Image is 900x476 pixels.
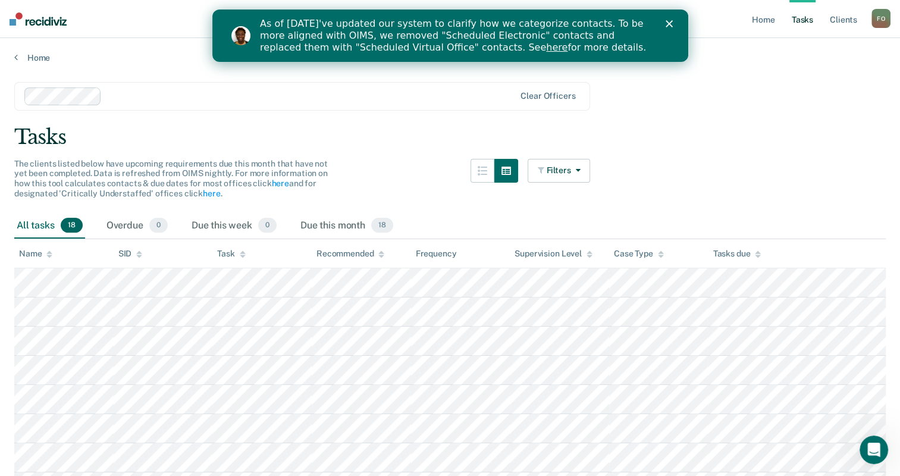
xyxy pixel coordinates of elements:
div: Case Type [614,249,664,259]
span: The clients listed below have upcoming requirements due this month that have not yet been complet... [14,159,328,198]
div: Due this month18 [298,213,396,239]
iframe: Intercom live chat banner [212,10,688,62]
iframe: Intercom live chat [860,436,888,464]
div: Tasks [14,125,886,149]
img: Recidiviz [10,12,67,26]
span: 0 [149,218,168,233]
button: Filters [528,159,591,183]
div: Name [19,249,52,259]
div: SID [118,249,143,259]
div: Due this week0 [189,213,279,239]
div: F O [871,9,890,28]
div: Tasks due [713,249,761,259]
span: 0 [258,218,277,233]
div: Close [453,11,465,18]
button: FO [871,9,890,28]
div: Task [217,249,245,259]
span: 18 [61,218,83,233]
div: All tasks18 [14,213,85,239]
div: Recommended [316,249,384,259]
span: 18 [371,218,393,233]
div: Supervision Level [515,249,592,259]
div: Overdue0 [104,213,170,239]
div: Frequency [416,249,457,259]
a: Home [14,52,886,63]
div: Clear officers [520,91,575,101]
a: here [271,178,288,188]
a: here [334,32,355,43]
a: here [203,189,220,198]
